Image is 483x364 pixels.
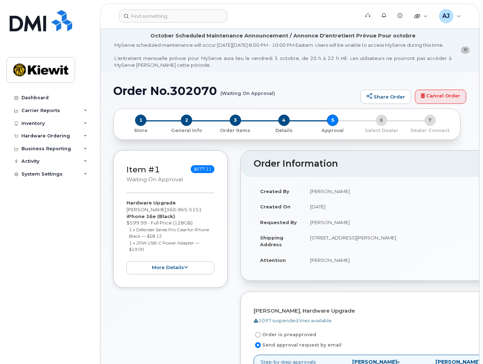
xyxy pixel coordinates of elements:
[113,85,357,97] h1: Order No.302070
[119,126,162,133] a: 1 Store
[150,32,415,40] div: October Scheduled Maintenance Announcement / Annonce D'entretient Prévue Pour octobre
[260,188,289,194] strong: Created By
[135,115,146,126] span: 1
[126,213,175,219] strong: iPhone 16e (Black)
[220,85,275,96] small: (Waiting On Approval)
[129,240,199,252] small: 1 x 20W USB-C Power Adapter — $19.00
[255,332,261,338] input: Order is preapproved
[214,127,257,134] p: Order Items
[126,165,160,175] a: Item #1
[260,204,290,209] strong: Created On
[415,90,466,104] a: Cancel Order
[176,207,187,212] span: 965
[114,42,452,68] div: MyServe scheduled maintenance will occur [DATE][DATE] 8:00 PM - 10:00 PM Eastern. Users will be u...
[260,219,297,225] strong: Requested By
[211,126,260,133] a: 3 Order Items
[126,261,214,274] button: more details
[181,115,192,126] span: 2
[461,46,470,54] button: close notification
[165,127,208,134] p: General Info
[187,207,202,212] span: 5151
[260,126,308,133] a: 4 Details
[230,115,241,126] span: 3
[126,199,214,274] div: [PERSON_NAME] $599.99 - Full Price (128GB)
[360,90,411,104] a: Share Order
[129,227,209,239] small: 1 x Defender Series Pro Case for iPhone Black — $58.12
[254,341,342,349] label: Send approval request by email
[254,330,316,339] label: Order is preapproved
[166,207,202,212] span: 360
[162,126,211,133] a: 2 General Info
[255,342,261,348] input: Send approval request by email
[278,115,290,126] span: 4
[260,257,286,263] strong: Attention
[191,165,214,173] span: $677.11
[126,200,176,206] strong: Hardware Upgrade
[263,127,305,134] p: Details
[126,176,183,183] small: Waiting On Approval
[122,127,159,134] p: Store
[260,235,283,247] strong: Shipping Address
